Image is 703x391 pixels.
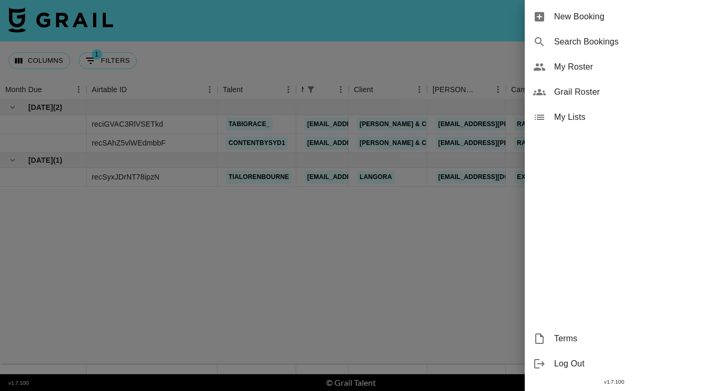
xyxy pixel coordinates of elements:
[525,351,703,376] div: Log Out
[554,332,695,345] span: Terms
[525,54,703,80] div: My Roster
[554,111,695,124] span: My Lists
[554,61,695,73] span: My Roster
[554,10,695,23] span: New Booking
[525,29,703,54] div: Search Bookings
[554,86,695,98] span: Grail Roster
[554,358,695,370] span: Log Out
[525,80,703,105] div: Grail Roster
[525,326,703,351] div: Terms
[554,36,695,48] span: Search Bookings
[525,4,703,29] div: New Booking
[525,105,703,130] div: My Lists
[525,376,703,387] div: v 1.7.100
